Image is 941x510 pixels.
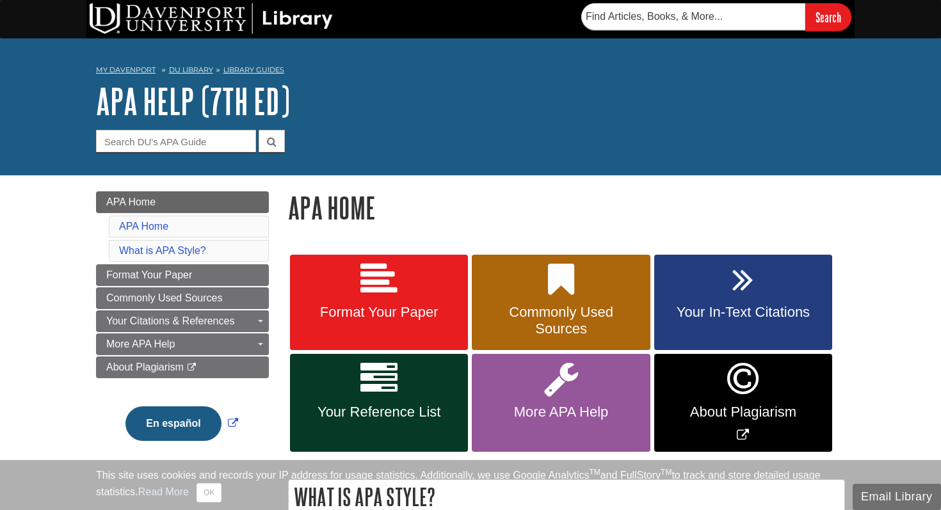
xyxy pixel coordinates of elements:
[290,255,468,351] a: Format Your Paper
[122,418,241,429] a: Link opens in new window
[290,354,468,452] a: Your Reference List
[664,304,823,321] span: Your In-Text Citations
[288,191,845,224] h1: APA Home
[300,304,458,321] span: Format Your Paper
[581,3,805,30] input: Find Articles, Books, & More...
[96,333,269,355] a: More APA Help
[300,404,458,420] span: Your Reference List
[472,255,650,351] a: Commonly Used Sources
[186,363,197,372] i: This link opens in a new window
[96,356,269,378] a: About Plagiarism
[96,191,269,463] div: Guide Page Menu
[96,65,156,76] a: My Davenport
[119,245,206,256] a: What is APA Style?
[138,486,189,497] a: Read More
[119,221,168,232] a: APA Home
[197,483,221,502] button: Close
[96,264,269,286] a: Format Your Paper
[481,304,640,337] span: Commonly Used Sources
[96,468,845,502] div: This site uses cookies and records your IP address for usage statistics. Additionally, we use Goo...
[853,484,941,510] button: Email Library
[96,130,256,152] input: Search DU's APA Guide
[106,362,184,372] span: About Plagiarism
[654,255,832,351] a: Your In-Text Citations
[581,3,851,31] form: Searches DU Library's articles, books, and more
[106,315,234,326] span: Your Citations & References
[96,287,269,309] a: Commonly Used Sources
[169,65,213,74] a: DU Library
[96,191,269,213] a: APA Home
[96,81,290,121] a: APA Help (7th Ed)
[106,292,222,303] span: Commonly Used Sources
[96,61,845,82] nav: breadcrumb
[125,406,221,441] button: En español
[106,196,156,207] span: APA Home
[96,310,269,332] a: Your Citations & References
[106,339,175,349] span: More APA Help
[472,354,650,452] a: More APA Help
[223,65,284,74] a: Library Guides
[90,3,333,34] img: DU Library
[654,354,832,452] a: Link opens in new window
[664,404,823,420] span: About Plagiarism
[481,404,640,420] span: More APA Help
[106,269,192,280] span: Format Your Paper
[805,3,851,31] input: Search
